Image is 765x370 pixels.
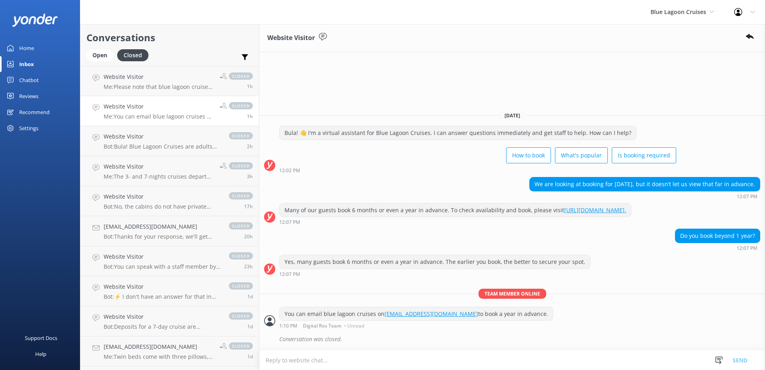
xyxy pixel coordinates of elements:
p: Me: Please note that blue lagoon cruise ship will be on annual maintenance on the [DATE] to the [... [104,83,214,90]
a: Open [86,50,117,59]
div: Recommend [19,104,50,120]
div: Yes, many guests book 6 months or even a year in advance. The earlier you book, the better to sec... [280,255,590,269]
button: Is booking required [612,147,676,163]
p: Bot: Thanks for your response, we'll get back to you as soon as we can during opening hours. [104,233,221,240]
img: yonder-white-logo.png [12,14,58,27]
a: [EMAIL_ADDRESS][DOMAIN_NAME] [385,310,478,318]
div: Conversation was closed. [279,332,760,346]
p: Bot: Deposits for a 7-day cruise are normally 10% (non-refundable). However, if you're booked on ... [104,323,221,330]
div: We are looking at booking for [DATE], but it doesn’t let us view that far in advance. [530,177,760,191]
div: You can email blue lagoon cruises on to book a year in advance. [280,307,553,321]
p: Bot: No, the cabins do not have private balconies. However, all cabins have a sea view. [104,203,221,210]
h4: Website Visitor [104,312,221,321]
a: Website VisitorMe:You can email blue lagoon cruises on [EMAIL_ADDRESS][DOMAIN_NAME] to book a yea... [80,96,259,126]
span: Aug 27 2025 01:57pm (UTC +12:00) Pacific/Auckland [247,293,253,300]
div: Inbox [19,56,34,72]
span: Blue Lagoon Cruises [651,8,706,16]
h2: Conversations [86,30,253,45]
strong: 12:07 PM [279,220,300,225]
span: Aug 28 2025 10:50am (UTC +12:00) Pacific/Auckland [247,173,253,180]
span: [DATE] [500,112,525,119]
div: Reviews [19,88,38,104]
div: Aug 28 2025 12:07pm (UTC +12:00) Pacific/Auckland [529,193,760,199]
a: Website VisitorMe:Please note that blue lagoon cruise ship will be on annual maintenance on the [... [80,66,259,96]
div: Aug 28 2025 12:07pm (UTC +12:00) Pacific/Auckland [279,271,591,277]
h3: Website Visitor [267,33,315,43]
span: Aug 27 2025 09:25pm (UTC +12:00) Pacific/Auckland [244,203,253,210]
span: closed [229,162,253,169]
a: [URL][DOMAIN_NAME]. [564,206,626,214]
span: Team member online [479,289,546,299]
div: Settings [19,120,38,136]
a: Website VisitorBot:Deposits for a 7-day cruise are normally 10% (non-refundable). However, if you... [80,306,259,336]
a: Website VisitorBot:Bula! Blue Lagoon Cruises are adults only most of the year, but during Family ... [80,126,259,156]
span: closed [229,342,253,350]
h4: Website Visitor [104,102,214,111]
span: Aug 28 2025 01:12pm (UTC +12:00) Pacific/Auckland [247,83,253,90]
h4: [EMAIL_ADDRESS][DOMAIN_NAME] [104,342,214,351]
div: Closed [117,49,148,61]
h4: Website Visitor [104,252,221,261]
span: Aug 27 2025 08:08am (UTC +12:00) Pacific/Auckland [247,353,253,360]
div: Aug 28 2025 12:07pm (UTC +12:00) Pacific/Auckland [675,245,760,251]
strong: 1:10 PM [279,324,297,328]
div: Do you book beyond 1 year? [675,229,760,243]
h4: Website Visitor [104,282,221,291]
a: [EMAIL_ADDRESS][DOMAIN_NAME]Bot:Thanks for your response, we'll get back to you as soon as we can... [80,216,259,246]
p: Me: Twin beds come with three pillows, while double bed include six. [104,353,214,360]
div: Chatbot [19,72,39,88]
p: Bot: You can speak with a staff member by calling [PHONE_NUMBER] or emailing [EMAIL_ADDRESS][DOMA... [104,263,221,270]
a: Website VisitorMe:The 3- and 7-nights cruises depart [DATE] whereas the 4-night cruise departs [D... [80,156,259,186]
strong: 12:07 PM [279,272,300,277]
h4: Website Visitor [104,132,221,141]
span: Digital Res Team [303,324,341,328]
div: Aug 28 2025 12:02pm (UTC +12:00) Pacific/Auckland [279,167,676,173]
div: Many of our guests book 6 months or even a year in advance. To check availability and book, pleas... [280,203,631,217]
strong: 12:02 PM [279,168,300,173]
h4: Website Visitor [104,72,214,81]
strong: 12:07 PM [737,194,757,199]
strong: 12:07 PM [737,246,757,251]
span: closed [229,312,253,320]
a: Website VisitorBot:No, the cabins do not have private balconies. However, all cabins have a sea v... [80,186,259,216]
span: closed [229,222,253,229]
h4: Website Visitor [104,162,214,171]
p: Bot: Bula! Blue Lagoon Cruises are adults only most of the year, but during Family Departures, ch... [104,143,221,150]
span: • Unread [344,324,364,328]
h4: Website Visitor [104,192,221,201]
h4: [EMAIL_ADDRESS][DOMAIN_NAME] [104,222,221,231]
div: 2025-08-28T01:10:45.286 [264,332,760,346]
div: Home [19,40,34,56]
a: Website VisitorBot:You can speak with a staff member by calling [PHONE_NUMBER] or emailing [EMAIL... [80,246,259,276]
span: Aug 27 2025 05:45pm (UTC +12:00) Pacific/Auckland [244,233,253,240]
p: Me: The 3- and 7-nights cruises depart [DATE] whereas the 4-night cruise departs [DATE]. [104,173,214,180]
div: Help [35,346,46,362]
div: Bula! 👋 I'm a virtual assistant for Blue Lagoon Cruises. I can answer questions immediately and g... [280,126,636,140]
a: Website VisitorBot:⚡ I don't have an answer for that in my knowledge base. Please try and rephras... [80,276,259,306]
p: Bot: ⚡ I don't have an answer for that in my knowledge base. Please try and rephrase your questio... [104,293,221,300]
div: Support Docs [25,330,57,346]
span: closed [229,132,253,139]
span: closed [229,252,253,259]
button: What's popular [555,147,608,163]
span: Aug 27 2025 10:16am (UTC +12:00) Pacific/Auckland [247,323,253,330]
a: Closed [117,50,152,59]
span: closed [229,102,253,109]
div: Aug 28 2025 01:10pm (UTC +12:00) Pacific/Auckland [279,323,553,328]
span: Aug 28 2025 01:10pm (UTC +12:00) Pacific/Auckland [247,113,253,120]
span: Aug 27 2025 03:23pm (UTC +12:00) Pacific/Auckland [244,263,253,270]
p: Me: You can email blue lagoon cruises on [EMAIL_ADDRESS][DOMAIN_NAME] to book a year in advance. [104,113,214,120]
div: Open [86,49,113,61]
a: [EMAIL_ADDRESS][DOMAIN_NAME]Me:Twin beds come with three pillows, while double bed include six.cl... [80,336,259,366]
div: Aug 28 2025 12:07pm (UTC +12:00) Pacific/Auckland [279,219,631,225]
button: How to book [506,147,551,163]
span: closed [229,282,253,290]
span: closed [229,72,253,80]
span: Aug 28 2025 11:37am (UTC +12:00) Pacific/Auckland [247,143,253,150]
span: closed [229,192,253,199]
